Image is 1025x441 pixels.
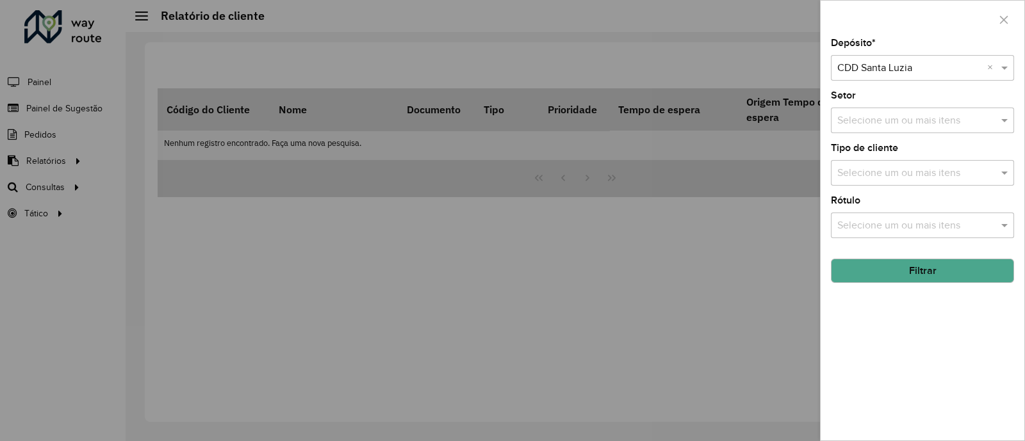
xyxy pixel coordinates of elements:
label: Tipo de cliente [831,140,898,156]
span: Clear all [987,60,998,76]
label: Rótulo [831,193,860,208]
button: Filtrar [831,259,1014,283]
label: Depósito [831,35,876,51]
label: Setor [831,88,856,103]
